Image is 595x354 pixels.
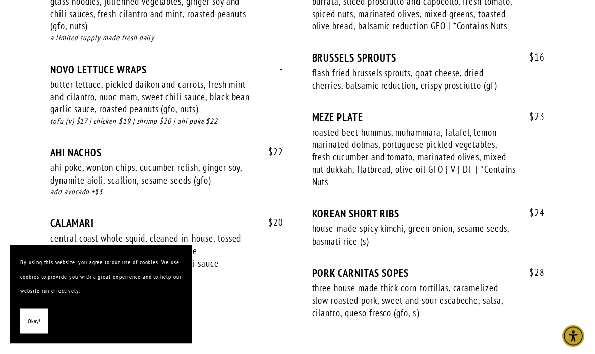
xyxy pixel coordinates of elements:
div: CALAMARI [50,217,283,230]
p: By using this website, you agree to our use of cookies. We use cookies to provide you with a grea... [20,255,182,299]
span: $ [268,217,273,229]
div: three house made thick corn tortillas, caramelized slow roasted pork, sweet and sour escabeche, s... [312,282,516,320]
span: $ [529,51,534,64]
span: 22 [258,147,283,158]
span: 23 [519,111,545,123]
div: KOREAN SHORT RIBS [312,208,545,220]
div: tofu (v) $17 | chicken $19 | shrimp $20 | ahi poke $22 [50,116,283,128]
span: $ [268,146,273,158]
span: - [270,64,283,75]
span: Okay! [28,314,40,329]
button: Okay! [20,309,48,334]
span: 20 [258,217,283,229]
div: flash fried brussels sprouts, goat cheese, dried cherries, balsamic reduction, crispy prosciutto ... [312,67,516,92]
section: Cookie banner [10,245,192,344]
span: $ [529,111,534,123]
span: 16 [519,52,545,64]
div: BRUSSELS SPROUTS [312,52,545,65]
div: ahi poké, wonton chips, cucumber relish, ginger soy, dynamite aioli, scallion, sesame seeds (gfo) [50,162,255,187]
div: central coast whole squid, cleaned in-house, tossed lightly in flour, served with house-made [MED... [50,232,255,270]
div: a limited supply made fresh daily [50,33,283,44]
div: NOVO LETTUCE WRAPS [50,64,283,76]
div: butter lettuce, pickled daikon and carrots, fresh mint and cilantro, nuoc mam, sweet chili sauce,... [50,79,255,116]
div: add avocado +$3 [50,187,283,198]
span: 24 [519,208,545,219]
span: $ [529,267,534,279]
div: Accessibility Menu [562,325,584,347]
div: house-made spicy kimchi, green onion, sesame seeds, basmati rice (s) [312,223,516,248]
span: 28 [519,267,545,279]
div: PORK CARNITAS SOPES [312,267,545,280]
div: AHI NACHOS [50,147,283,159]
div: MEZE PLATE [312,111,545,124]
span: $ [529,207,534,219]
div: roasted beet hummus, muhammara, falafel, lemon-marinated dolmas, portuguese pickled vegetables, f... [312,127,516,189]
